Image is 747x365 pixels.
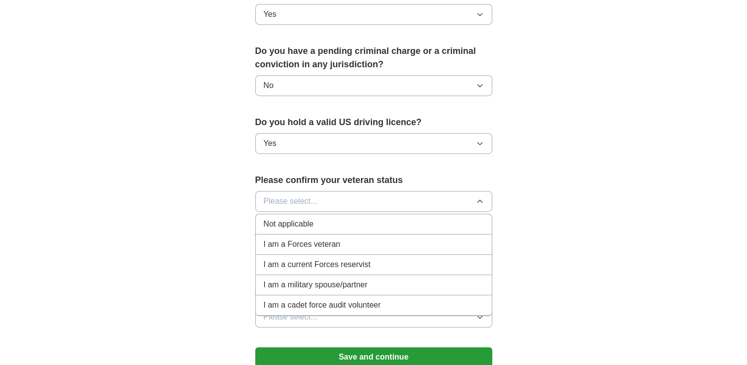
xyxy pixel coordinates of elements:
[255,174,492,187] label: Please confirm your veteran status
[264,259,371,271] span: I am a current Forces reservist
[255,191,492,212] button: Please select...
[255,75,492,96] button: No
[264,311,317,323] span: Please select...
[264,195,317,207] span: Please select...
[264,238,341,250] span: I am a Forces veteran
[264,8,276,20] span: Yes
[255,307,492,327] button: Please select...
[264,218,314,230] span: Not applicable
[255,116,492,129] label: Do you hold a valid US driving licence?
[255,45,492,71] label: Do you have a pending criminal charge or a criminal conviction in any jurisdiction?
[264,299,381,311] span: I am a cadet force audit volunteer
[255,133,492,154] button: Yes
[264,279,368,291] span: I am a military spouse/partner
[255,4,492,25] button: Yes
[264,137,276,149] span: Yes
[264,80,274,91] span: No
